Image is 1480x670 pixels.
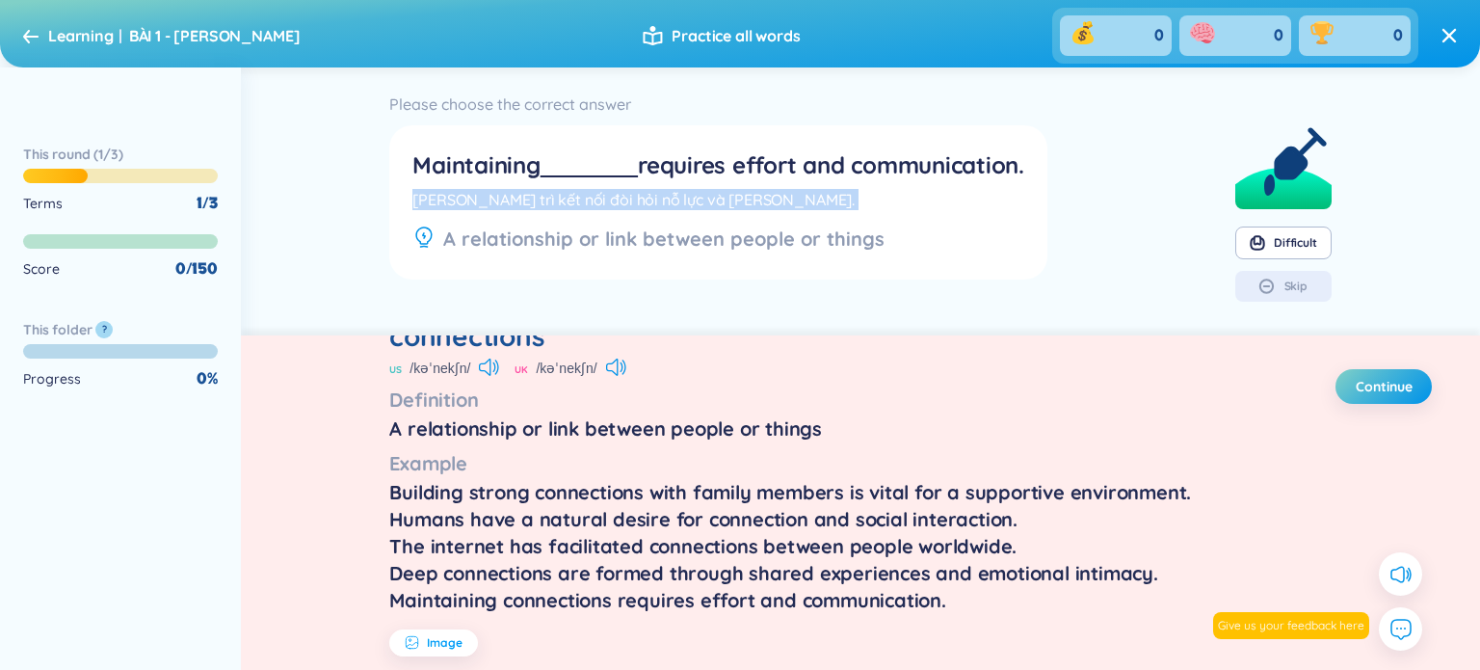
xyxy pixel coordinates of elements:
div: Skip [1284,279,1308,294]
div: Score [23,258,60,280]
a: LearningBÀI 1 - [PERSON_NAME] [23,20,300,51]
span: Continue [1356,377,1413,396]
div: / 150 [175,258,218,280]
span: Image [427,635,462,651]
span: 0 [175,258,186,280]
div: 0 % [197,368,218,389]
div: Example [389,450,1331,477]
div: Terms [23,193,63,214]
span: UK [515,362,528,378]
button: Skip [1235,271,1332,302]
span: US [389,362,402,378]
span: 0 [1154,25,1164,46]
div: Please choose the correct answer [389,91,1047,118]
div: Answer [389,330,1331,357]
span: Learning [48,26,114,45]
div: Definition [389,387,1331,414]
span: 0 [1393,25,1403,46]
span: 0 [1274,25,1283,46]
div: [PERSON_NAME] trì kết nối đòi hỏi nỗ lực và [PERSON_NAME]. [412,189,1024,210]
div: 1/3 [197,193,218,214]
span: BÀI 1 - [PERSON_NAME] [129,26,301,45]
span: /kəˈnekʃn/ [536,358,596,379]
div: connections [389,319,1331,354]
div: A relationship or link between people or things [389,415,1331,442]
button: Continue [1335,369,1432,404]
div: Progress [23,368,81,389]
button: Difficult [1235,227,1332,259]
div: Building strong connections with family members is vital for a supportive environment. Humans hav... [389,479,1331,614]
button: ? [95,321,113,338]
button: Image [389,630,478,657]
h6: This round ( 1 / 3 ) [23,145,218,164]
div: Maintaining requires effort and communication. [412,148,1024,181]
div: A relationship or link between people or things [443,226,885,253]
span: Practice all words [672,25,800,46]
h6: This folder [23,320,92,339]
div: Difficult [1274,235,1317,251]
span: /kəˈnekʃn/ [410,358,470,379]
